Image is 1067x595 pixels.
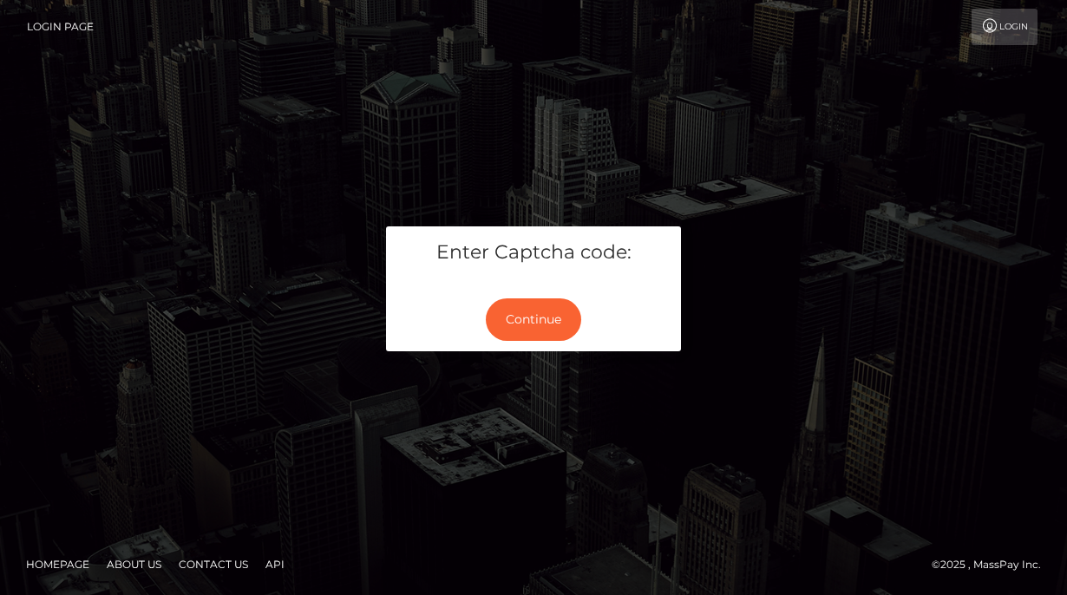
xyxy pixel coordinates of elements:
h5: Enter Captcha code: [399,239,668,266]
a: Login Page [27,9,94,45]
button: Continue [486,298,581,341]
a: Login [972,9,1038,45]
div: © 2025 , MassPay Inc. [932,555,1054,574]
a: API [259,551,291,578]
a: About Us [100,551,168,578]
a: Contact Us [172,551,255,578]
a: Homepage [19,551,96,578]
